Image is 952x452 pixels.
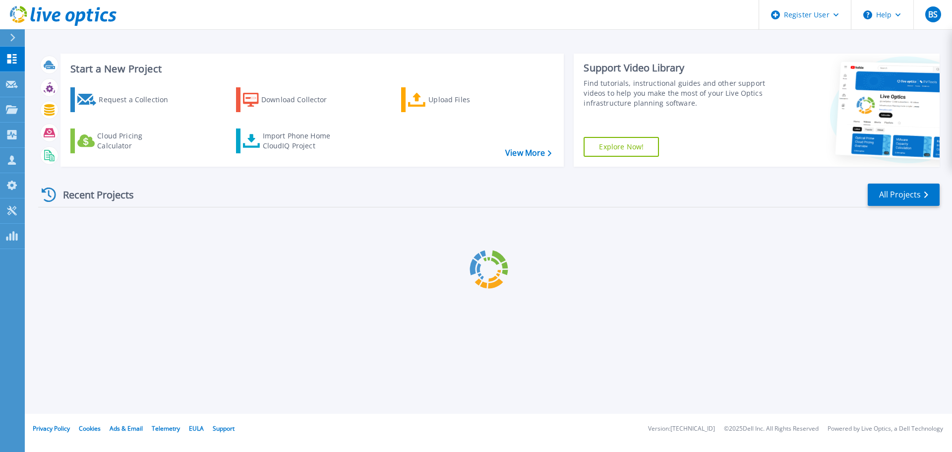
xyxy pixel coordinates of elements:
div: Support Video Library [584,62,770,74]
a: Ads & Email [110,424,143,433]
a: Upload Files [401,87,512,112]
a: View More [505,148,551,158]
div: Cloud Pricing Calculator [97,131,177,151]
div: Download Collector [261,90,341,110]
div: Upload Files [428,90,508,110]
a: Privacy Policy [33,424,70,433]
h3: Start a New Project [70,64,551,74]
li: Powered by Live Optics, a Dell Technology [828,426,943,432]
a: Cookies [79,424,101,433]
a: EULA [189,424,204,433]
li: Version: [TECHNICAL_ID] [648,426,715,432]
a: Download Collector [236,87,347,112]
a: All Projects [868,184,940,206]
div: Find tutorials, instructional guides and other support videos to help you make the most of your L... [584,78,770,108]
a: Request a Collection [70,87,181,112]
span: BS [928,10,938,18]
a: Support [213,424,235,433]
a: Telemetry [152,424,180,433]
a: Explore Now! [584,137,659,157]
div: Recent Projects [38,183,147,207]
li: © 2025 Dell Inc. All Rights Reserved [724,426,819,432]
a: Cloud Pricing Calculator [70,129,181,153]
div: Import Phone Home CloudIQ Project [263,131,340,151]
div: Request a Collection [99,90,178,110]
